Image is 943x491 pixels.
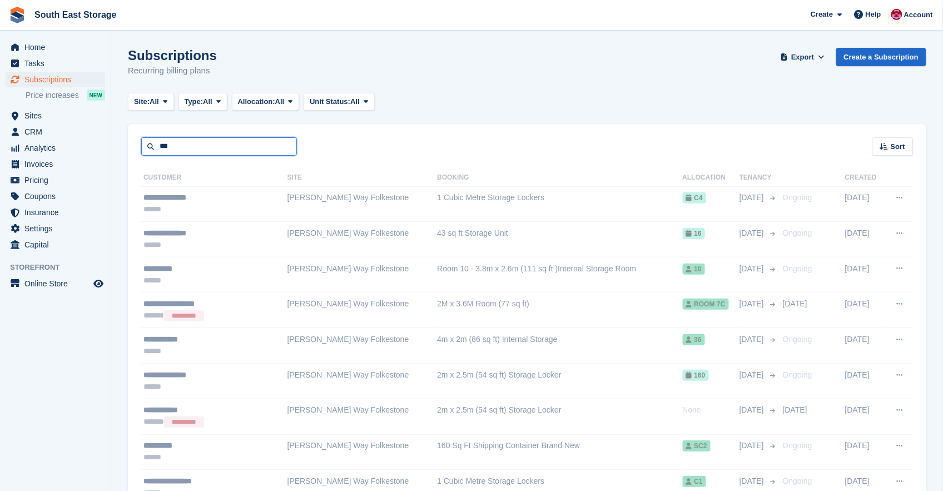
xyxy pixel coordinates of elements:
[6,221,105,236] a: menu
[6,124,105,140] a: menu
[24,108,91,123] span: Sites
[24,39,91,55] span: Home
[30,6,121,24] a: South East Storage
[6,72,105,87] a: menu
[128,65,217,77] p: Recurring billing plans
[24,221,91,236] span: Settings
[26,90,79,101] span: Price increases
[24,56,91,71] span: Tasks
[811,9,833,20] span: Create
[904,9,933,21] span: Account
[24,276,91,291] span: Online Store
[6,276,105,291] a: menu
[87,90,105,101] div: NEW
[24,72,91,87] span: Subscriptions
[24,156,91,172] span: Invoices
[24,205,91,220] span: Insurance
[24,172,91,188] span: Pricing
[9,7,26,23] img: stora-icon-8386f47178a22dfd0bd8f6a31ec36ba5ce8667c1dd55bd0f319d3a0aa187defe.svg
[6,237,105,252] a: menu
[891,9,902,20] img: Roger Norris
[6,205,105,220] a: menu
[24,140,91,156] span: Analytics
[128,48,217,63] h1: Subscriptions
[778,48,827,66] button: Export
[6,39,105,55] a: menu
[6,156,105,172] a: menu
[24,124,91,140] span: CRM
[24,189,91,204] span: Coupons
[26,89,105,101] a: Price increases NEW
[6,108,105,123] a: menu
[92,277,105,290] a: Preview store
[24,237,91,252] span: Capital
[6,189,105,204] a: menu
[6,140,105,156] a: menu
[791,52,814,63] span: Export
[836,48,926,66] a: Create a Subscription
[10,262,111,273] span: Storefront
[6,56,105,71] a: menu
[866,9,881,20] span: Help
[6,172,105,188] a: menu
